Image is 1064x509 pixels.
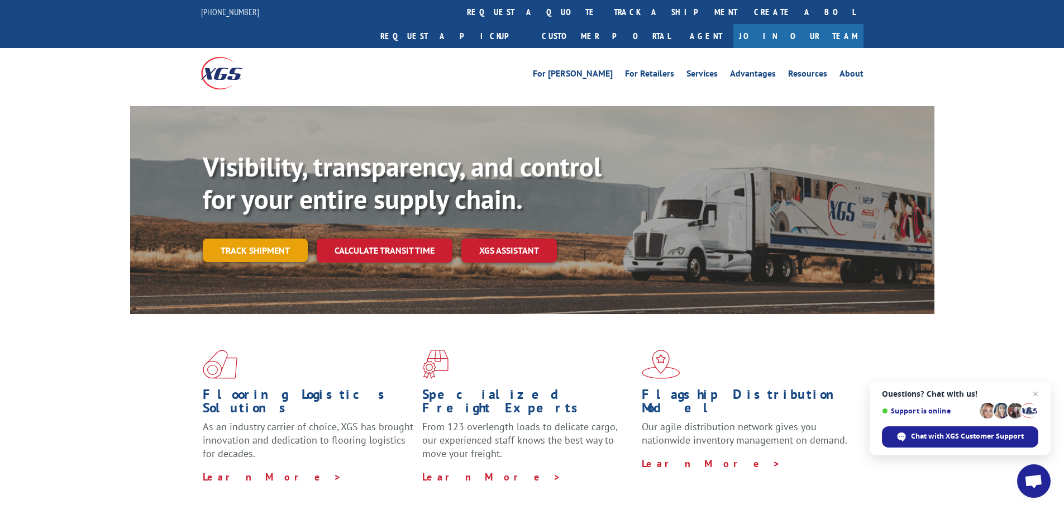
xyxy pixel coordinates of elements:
span: As an industry carrier of choice, XGS has brought innovation and dedication to flooring logistics... [203,420,413,460]
b: Visibility, transparency, and control for your entire supply chain. [203,149,602,216]
span: Our agile distribution network gives you nationwide inventory management on demand. [642,420,847,446]
a: Track shipment [203,239,308,262]
a: Resources [788,69,827,82]
img: xgs-icon-focused-on-flooring-red [422,350,448,379]
a: Services [686,69,718,82]
a: [PHONE_NUMBER] [201,6,259,17]
a: Request a pickup [372,24,533,48]
p: From 123 overlength loads to delicate cargo, our experienced staff knows the best way to move you... [422,420,633,470]
a: Calculate transit time [317,239,452,263]
a: Agent [679,24,733,48]
img: xgs-icon-flagship-distribution-model-red [642,350,680,379]
span: Chat with XGS Customer Support [911,431,1024,441]
span: Chat with XGS Customer Support [882,426,1038,448]
a: XGS ASSISTANT [461,239,557,263]
span: Questions? Chat with us! [882,389,1038,398]
a: About [839,69,863,82]
a: For [PERSON_NAME] [533,69,613,82]
a: Learn More > [642,457,781,470]
h1: Flagship Distribution Model [642,388,853,420]
a: Customer Portal [533,24,679,48]
img: xgs-icon-total-supply-chain-intelligence-red [203,350,237,379]
span: Support is online [882,407,976,415]
a: Open chat [1017,464,1051,498]
h1: Flooring Logistics Solutions [203,388,414,420]
a: Learn More > [422,470,561,483]
a: Advantages [730,69,776,82]
a: For Retailers [625,69,674,82]
a: Learn More > [203,470,342,483]
h1: Specialized Freight Experts [422,388,633,420]
a: Join Our Team [733,24,863,48]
